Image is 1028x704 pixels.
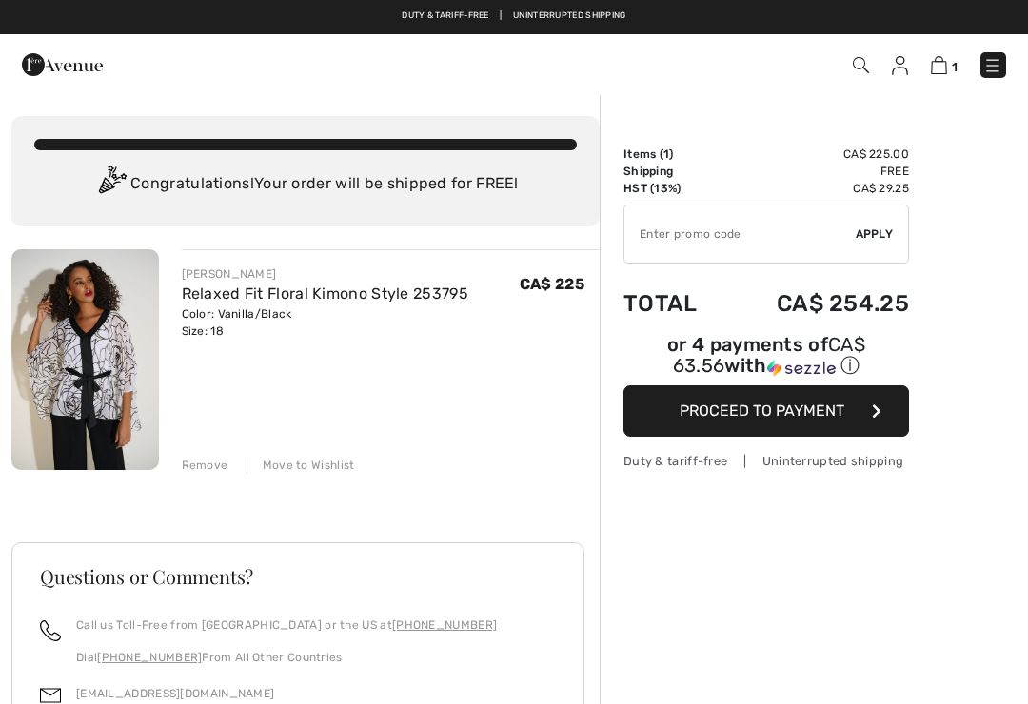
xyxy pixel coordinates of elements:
img: Relaxed Fit Floral Kimono Style 253795 [11,249,159,470]
img: My Info [892,56,908,75]
div: Duty & tariff-free | Uninterrupted shipping [623,452,909,470]
td: Items ( ) [623,146,725,163]
td: CA$ 254.25 [725,271,909,336]
img: Sezzle [767,360,836,377]
div: Congratulations! Your order will be shipped for FREE! [34,166,577,204]
a: [PHONE_NUMBER] [392,618,497,632]
div: Color: Vanilla/Black Size: 18 [182,305,468,340]
a: [PHONE_NUMBER] [97,651,202,664]
a: [EMAIL_ADDRESS][DOMAIN_NAME] [76,687,274,700]
td: Free [725,163,909,180]
td: CA$ 225.00 [725,146,909,163]
input: Promo code [624,205,856,263]
a: Relaxed Fit Floral Kimono Style 253795 [182,284,468,303]
td: Shipping [623,163,725,180]
span: Apply [856,225,894,243]
img: 1ère Avenue [22,46,103,84]
a: 1ère Avenue [22,54,103,72]
img: call [40,620,61,641]
span: 1 [663,147,669,161]
div: [PERSON_NAME] [182,265,468,283]
h3: Questions or Comments? [40,567,556,586]
span: CA$ 225 [520,275,584,293]
div: or 4 payments ofCA$ 63.56withSezzle Click to learn more about Sezzle [623,336,909,385]
p: Call us Toll-Free from [GEOGRAPHIC_DATA] or the US at [76,616,497,634]
img: Shopping Bag [931,56,947,74]
a: 1 [931,53,958,76]
img: Menu [983,56,1002,75]
button: Proceed to Payment [623,385,909,437]
div: Remove [182,457,228,474]
span: CA$ 63.56 [673,333,865,377]
td: Total [623,271,725,336]
td: CA$ 29.25 [725,180,909,197]
p: Dial From All Other Countries [76,649,497,666]
div: Move to Wishlist [247,457,355,474]
img: Congratulation2.svg [92,166,130,204]
td: HST (13%) [623,180,725,197]
span: 1 [952,60,958,74]
span: Proceed to Payment [680,401,844,420]
div: or 4 payments of with [623,336,909,379]
img: Search [853,57,869,73]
